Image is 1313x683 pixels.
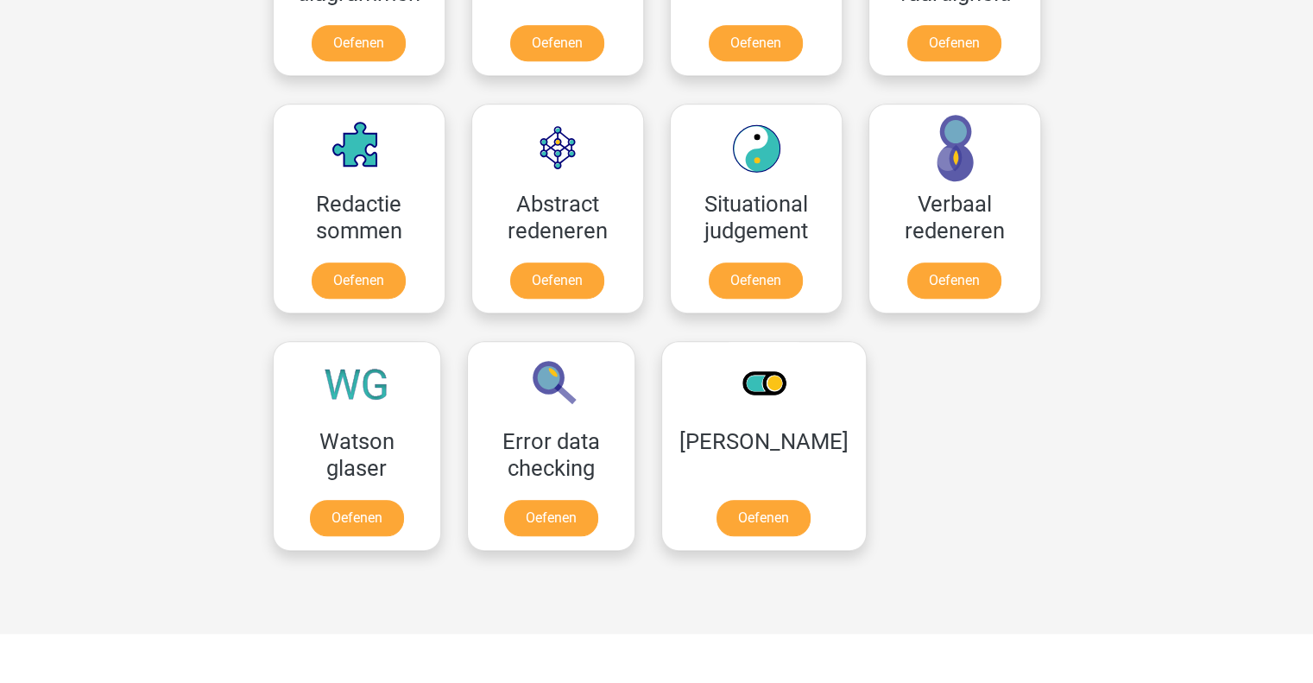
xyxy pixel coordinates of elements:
[510,25,604,61] a: Oefenen
[510,262,604,299] a: Oefenen
[310,500,404,536] a: Oefenen
[716,500,811,536] a: Oefenen
[312,262,406,299] a: Oefenen
[312,25,406,61] a: Oefenen
[504,500,598,536] a: Oefenen
[709,25,803,61] a: Oefenen
[907,262,1001,299] a: Oefenen
[907,25,1001,61] a: Oefenen
[709,262,803,299] a: Oefenen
